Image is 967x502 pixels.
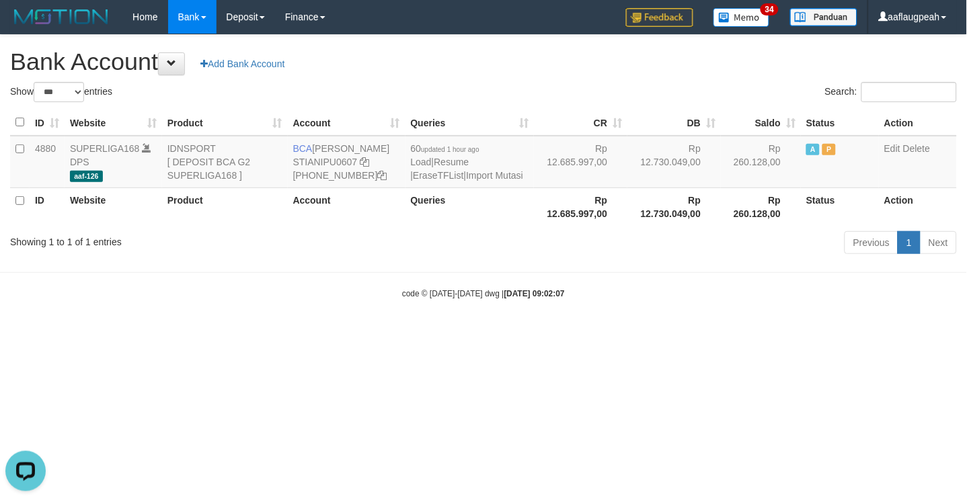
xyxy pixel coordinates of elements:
[360,157,369,167] a: Copy STIANIPU0607 to clipboard
[713,8,770,27] img: Button%20Memo.svg
[534,110,627,136] th: CR: activate to sort column ascending
[30,187,65,226] th: ID
[65,110,162,136] th: Website: activate to sort column ascending
[721,187,801,226] th: Rp 260.128,00
[822,144,836,155] span: Paused
[405,110,535,136] th: Queries: activate to sort column ascending
[721,136,801,188] td: Rp 260.128,00
[504,289,565,298] strong: [DATE] 09:02:07
[801,110,879,136] th: Status
[627,110,721,136] th: DB: activate to sort column ascending
[761,3,779,15] span: 34
[162,136,288,188] td: IDNSPORT [ DEPOSIT BCA G2 SUPERLIGA168 ]
[825,82,957,102] label: Search:
[884,143,900,154] a: Edit
[293,157,358,167] a: STIANIPU0607
[806,144,820,155] span: Active
[402,289,565,298] small: code © [DATE]-[DATE] dwg |
[861,82,957,102] input: Search:
[162,110,288,136] th: Product: activate to sort column ascending
[65,136,162,188] td: DPS
[30,136,65,188] td: 4880
[534,136,627,188] td: Rp 12.685.997,00
[405,187,535,226] th: Queries
[434,157,469,167] a: Resume
[898,231,921,254] a: 1
[627,136,721,188] td: Rp 12.730.049,00
[65,187,162,226] th: Website
[30,110,65,136] th: ID: activate to sort column ascending
[903,143,930,154] a: Delete
[10,7,112,27] img: MOTION_logo.png
[10,230,393,249] div: Showing 1 to 1 of 1 entries
[288,136,405,188] td: [PERSON_NAME] [PHONE_NUMBER]
[34,82,84,102] select: Showentries
[534,187,627,226] th: Rp 12.685.997,00
[801,187,879,226] th: Status
[466,170,523,181] a: Import Mutasi
[10,48,957,75] h1: Bank Account
[626,8,693,27] img: Feedback.jpg
[790,8,857,26] img: panduan.png
[411,157,432,167] a: Load
[411,143,479,154] span: 60
[288,187,405,226] th: Account
[378,170,387,181] a: Copy 4062280194 to clipboard
[70,143,140,154] a: SUPERLIGA168
[920,231,957,254] a: Next
[845,231,898,254] a: Previous
[162,187,288,226] th: Product
[288,110,405,136] th: Account: activate to sort column ascending
[70,171,103,182] span: aaf-126
[411,143,524,181] span: | | |
[192,52,293,75] a: Add Bank Account
[10,82,112,102] label: Show entries
[421,146,479,153] span: updated 1 hour ago
[879,187,957,226] th: Action
[293,143,313,154] span: BCA
[627,187,721,226] th: Rp 12.730.049,00
[5,5,46,46] button: Open LiveChat chat widget
[721,110,801,136] th: Saldo: activate to sort column ascending
[879,110,957,136] th: Action
[413,170,463,181] a: EraseTFList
